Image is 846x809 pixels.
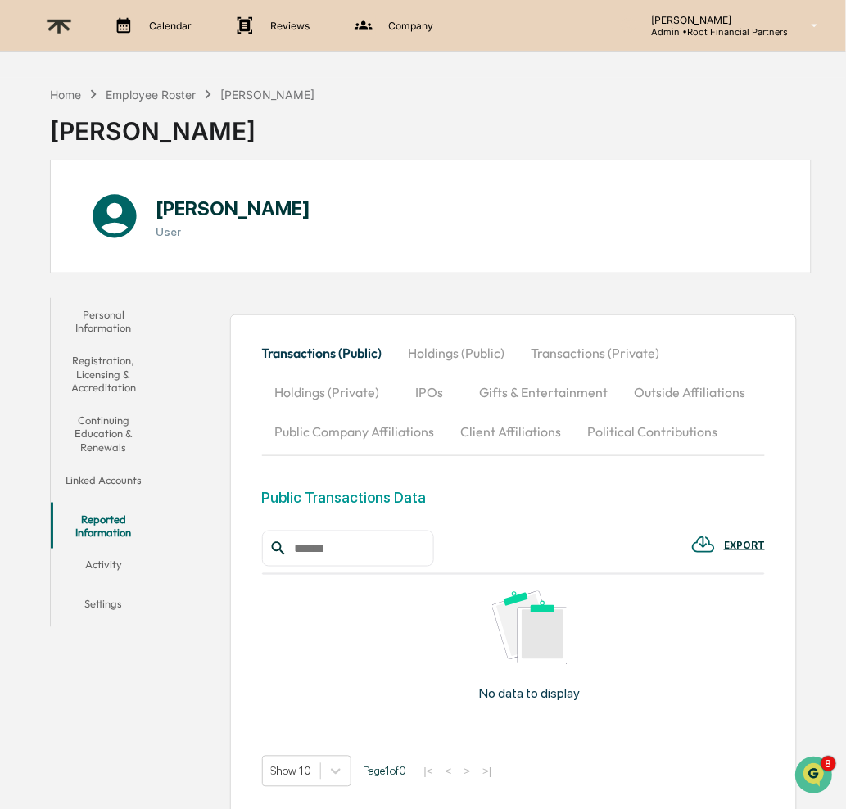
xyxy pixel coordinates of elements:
[136,267,142,280] span: •
[492,591,568,665] img: No data
[622,373,759,412] button: Outside Affiliations
[51,267,133,280] span: [PERSON_NAME]
[136,223,142,236] span: •
[638,14,788,26] p: [PERSON_NAME]
[51,344,156,404] button: Registration, Licensing & Accreditation
[39,6,79,46] img: logo
[221,88,315,102] div: [PERSON_NAME]
[106,88,196,102] div: Employee Roster
[33,335,106,351] span: Preclearance
[51,463,156,503] button: Linked Accounts
[467,373,622,412] button: Gifts & Entertainment
[16,368,29,381] div: 🔎
[51,404,156,463] button: Continuing Education & Renewals
[396,333,518,373] button: Holdings (Public)
[477,765,496,779] button: >|
[16,182,110,195] div: Past conversations
[163,406,198,418] span: Pylon
[393,373,467,412] button: IPOs
[575,412,731,451] button: Political Contributions
[33,268,46,281] img: 1746055101610-c473b297-6a78-478c-a979-82029cc54cd1
[376,20,442,32] p: Company
[262,373,393,412] button: Holdings (Private)
[16,207,43,233] img: Jack Rasmussen
[156,197,310,220] h1: [PERSON_NAME]
[691,532,716,557] img: EXPORT
[74,125,269,142] div: Start new chat
[441,765,457,779] button: <
[51,223,133,236] span: [PERSON_NAME]
[33,224,46,237] img: 1746055101610-c473b297-6a78-478c-a979-82029cc54cd1
[10,359,110,389] a: 🔎Data Lookup
[459,765,476,779] button: >
[74,142,225,155] div: We're available if you need us!
[419,765,438,779] button: |<
[10,328,112,358] a: 🖐️Preclearance
[278,130,298,150] button: Start new chat
[262,412,448,451] button: Public Company Affiliations
[51,298,156,628] div: secondary tabs example
[518,333,673,373] button: Transactions (Private)
[145,267,179,280] span: [DATE]
[34,125,64,155] img: 4531339965365_218c74b014194aa58b9b_72.jpg
[112,328,210,358] a: 🗄️Attestations
[119,337,132,350] div: 🗄️
[724,540,765,551] div: EXPORT
[51,503,156,549] button: Reported Information
[16,251,43,278] img: Jack Rasmussen
[262,333,766,451] div: secondary tabs example
[794,755,838,799] iframe: Open customer support
[479,686,580,702] p: No data to display
[16,125,46,155] img: 1746055101610-c473b297-6a78-478c-a979-82029cc54cd1
[51,298,156,345] button: Personal Information
[16,34,298,61] p: How can we help?
[50,88,81,102] div: Home
[51,588,156,627] button: Settings
[33,366,103,382] span: Data Lookup
[638,26,788,38] p: Admin • Root Financial Partners
[262,333,396,373] button: Transactions (Public)
[145,223,179,236] span: [DATE]
[254,179,298,198] button: See all
[16,337,29,350] div: 🖐️
[258,20,319,32] p: Reviews
[51,549,156,588] button: Activity
[135,335,203,351] span: Attestations
[364,765,407,778] span: Page 1 of 0
[156,225,310,238] h3: User
[262,489,427,506] div: Public Transactions Data
[136,20,200,32] p: Calendar
[115,405,198,418] a: Powered byPylon
[50,103,315,146] div: [PERSON_NAME]
[448,412,575,451] button: Client Affiliations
